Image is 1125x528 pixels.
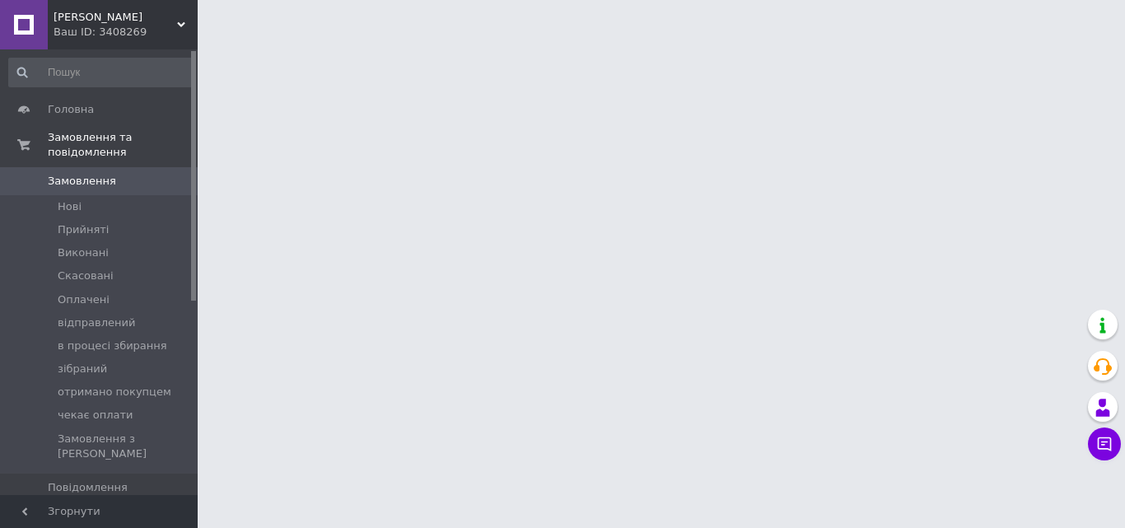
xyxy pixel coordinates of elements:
span: Замовлення [48,174,116,189]
span: відправлений [58,315,135,330]
span: Нові [58,199,82,214]
span: Скасовані [58,269,114,283]
span: Головна [48,102,94,117]
input: Пошук [8,58,194,87]
span: ФОП Беркович [54,10,177,25]
span: Прийняті [58,222,109,237]
span: отримано покупцем [58,385,171,400]
span: чекає оплати [58,408,133,423]
span: в процесі збирання [58,339,167,353]
span: Замовлення з [PERSON_NAME] [58,432,193,461]
div: Ваш ID: 3408269 [54,25,198,40]
span: зібраний [58,362,107,376]
button: Чат з покупцем [1088,428,1121,460]
span: Виконані [58,245,109,260]
span: Замовлення та повідомлення [48,130,198,160]
span: Оплачені [58,292,110,307]
span: Повідомлення [48,480,128,495]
